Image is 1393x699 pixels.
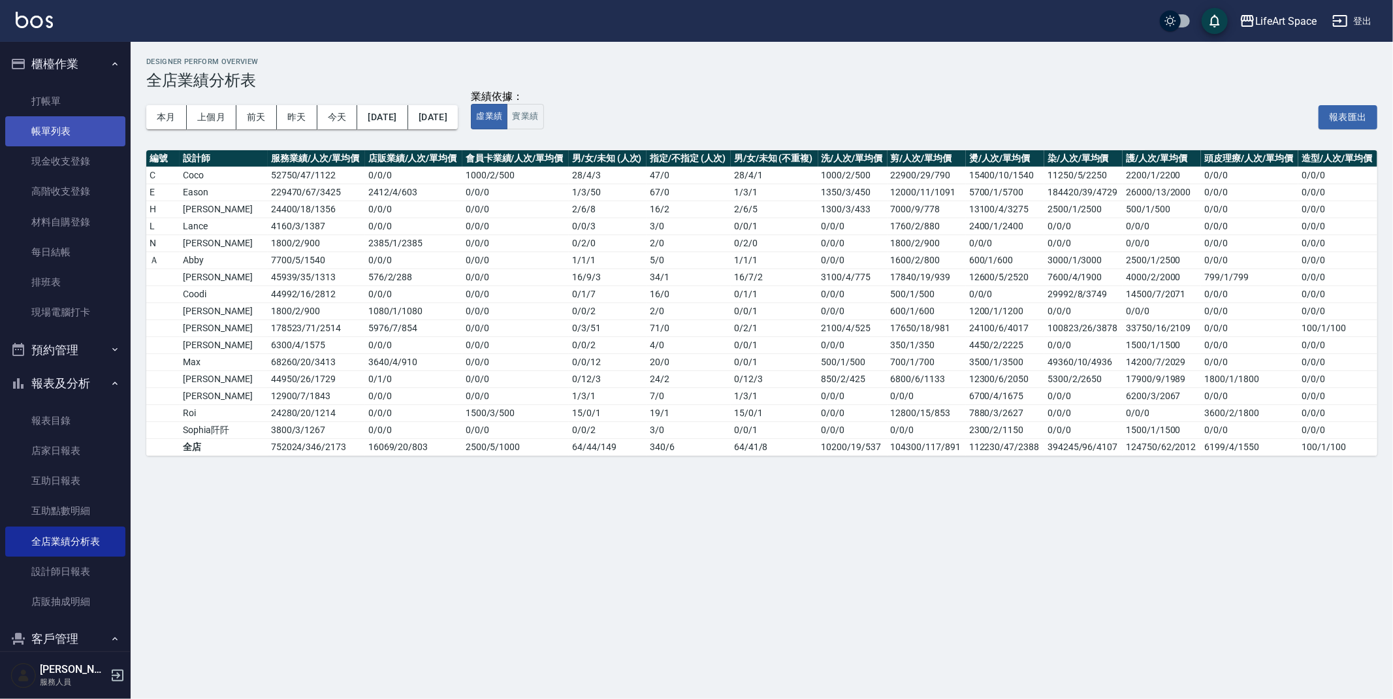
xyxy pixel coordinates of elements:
td: 0 / 0 / 1 [731,353,818,370]
td: 0/0/0 [1298,252,1377,268]
button: [DATE] [408,105,458,129]
td: [PERSON_NAME] [180,370,268,387]
td: 0/0/0 [818,302,888,319]
td: 4160 / 3 / 1387 [268,218,365,235]
td: 2300/2/1150 [966,421,1044,438]
button: LifeArt Space [1234,8,1322,35]
button: 櫃檯作業 [5,47,125,81]
td: 100823/26/3878 [1044,319,1123,336]
td: 49360/10/4936 [1044,353,1123,370]
button: 本月 [146,105,187,129]
td: 26000/13/2000 [1123,184,1201,201]
td: 1 / 3 / 50 [569,184,647,201]
td: 124750/62/2012 [1123,438,1201,455]
td: 1300/3/433 [818,201,888,218]
td: [PERSON_NAME] [180,302,268,319]
a: 設計師日報表 [5,557,125,587]
td: 15 / 0 / 1 [569,404,647,421]
td: 184420/39/4729 [1044,184,1123,201]
th: 服務業績/人次/單均價 [268,150,365,167]
a: 現場電腦打卡 [5,297,125,327]
td: 67 / 0 [647,184,731,201]
td: 16 / 2 [647,201,731,218]
button: 昨天 [277,105,317,129]
td: 100/1/100 [1298,319,1377,336]
th: 會員卡業績/人次/單均價 [462,150,569,167]
td: 0/0/0 [1044,404,1123,421]
td: 6800/6/1133 [888,370,966,387]
td: 0/0/0 [1201,201,1298,218]
td: 7600/4/1900 [1044,268,1123,285]
td: 0 / 0 / 1 [731,302,818,319]
td: 0 / 0 / 0 [365,421,462,438]
td: 0/0/0 [1201,184,1298,201]
td: 4 / 0 [647,336,731,353]
td: 2200/1/2200 [1123,167,1201,184]
a: 互助點數明細 [5,496,125,526]
td: 0 / 0 / 0 [462,421,569,438]
th: 護/人次/單均價 [1123,150,1201,167]
td: 0 / 0 / 0 [365,167,462,184]
td: [PERSON_NAME] [180,268,268,285]
td: 394245/96/4107 [1044,438,1123,455]
td: [PERSON_NAME] [180,336,268,353]
th: 造型/人次/單均價 [1298,150,1377,167]
td: 0/0/0 [1298,218,1377,235]
td: 576 / 2 / 288 [365,268,462,285]
td: 6199/4/1550 [1201,438,1298,455]
td: 0 / 0 / 0 [462,268,569,285]
th: 洗/人次/單均價 [818,150,888,167]
td: 0 / 0 / 0 [462,184,569,201]
td: 0/0/0 [1123,235,1201,252]
td: 1000/2/500 [818,167,888,184]
button: [DATE] [357,105,408,129]
td: 0 / 0 / 2 [569,336,647,353]
td: 0/0/0 [1298,421,1377,438]
td: 71 / 0 [647,319,731,336]
td: 17650/18/981 [888,319,966,336]
td: 1350/3/450 [818,184,888,201]
a: 報表匯出 [1319,110,1377,122]
td: 0 / 0 / 1 [731,218,818,235]
button: 客戶管理 [5,622,125,656]
td: 44992 / 16 / 2812 [268,285,365,302]
td: 850/2/425 [818,370,888,387]
td: 0 / 0 / 0 [365,201,462,218]
td: 1 / 3 / 1 [569,387,647,404]
td: 0 / 0 / 0 [365,285,462,302]
button: 預約管理 [5,333,125,367]
td: 799/1/799 [1201,268,1298,285]
th: 男/女/未知 (不重複) [731,150,818,167]
td: 340 / 6 [647,438,731,455]
a: 排班表 [5,267,125,297]
td: 0 / 1 / 1 [731,285,818,302]
td: 0/0/0 [818,421,888,438]
td: 0/0/0 [818,235,888,252]
th: 設計師 [180,150,268,167]
td: 3000/1/3000 [1044,252,1123,268]
td: 1800 / 2 / 900 [268,235,365,252]
td: 0/0/0 [818,387,888,404]
button: 登出 [1327,9,1377,33]
td: 1800/1/1800 [1201,370,1298,387]
a: 互助日報表 [5,466,125,496]
table: a dense table [146,150,1377,456]
td: 0/0/0 [1201,387,1298,404]
th: 頭皮理療/人次/單均價 [1201,150,1298,167]
td: 0/0/0 [818,404,888,421]
td: 15400/10/1540 [966,167,1044,184]
td: 0/0/0 [1298,302,1377,319]
td: 0/0/0 [1298,184,1377,201]
td: 1760/2/880 [888,218,966,235]
td: 0 / 0 / 0 [462,285,569,302]
td: 0 / 1 / 7 [569,285,647,302]
td: 64 / 44 / 149 [569,438,647,455]
td: 52750 / 47 / 1122 [268,167,365,184]
td: 0 / 0 / 0 [462,235,569,252]
td: 0/0/0 [1201,319,1298,336]
td: 0 / 2 / 1 [731,319,818,336]
td: 47 / 0 [647,167,731,184]
td: 5 / 0 [647,252,731,268]
td: 0/0/0 [966,235,1044,252]
td: 3 / 0 [647,218,731,235]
